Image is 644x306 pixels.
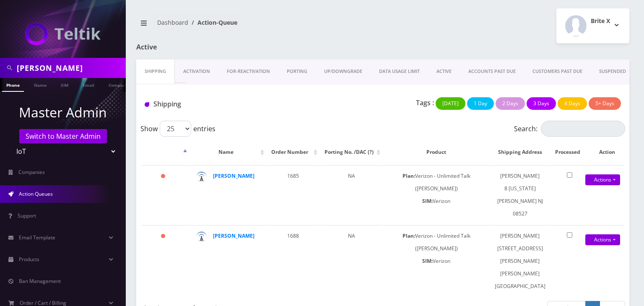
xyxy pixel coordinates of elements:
[527,97,556,110] button: 3 Days
[422,197,433,205] b: SIM:
[402,232,415,239] b: Plan:
[591,18,610,25] h2: Brite X
[383,165,490,224] td: Verizon - Unlimited Talk ([PERSON_NAME]) Verizon
[78,78,99,91] a: Email
[383,140,490,164] th: Product
[30,78,51,91] a: Name
[19,277,61,285] span: Ban Management
[514,121,625,137] label: Search:
[491,165,550,224] td: [PERSON_NAME] 8 [US_STATE] [PERSON_NAME] NJ 08527
[585,234,620,245] a: Actions
[320,225,382,297] td: NA
[19,190,53,197] span: Action Queues
[320,140,382,164] th: Porting No. /DAC (?): activate to sort column ascending
[589,97,621,110] button: 5+ Days
[591,60,634,83] a: SUSPENDED
[267,140,319,164] th: Order Number: activate to sort column ascending
[436,97,465,110] button: [DATE]
[19,234,55,241] span: Email Template
[140,121,216,137] label: Show entries
[491,225,550,297] td: [PERSON_NAME] [STREET_ADDRESS][PERSON_NAME][PERSON_NAME] [GEOGRAPHIC_DATA]
[141,140,189,164] th: : activate to sort column descending
[402,172,415,179] b: Plan:
[136,43,292,51] h1: Active
[160,121,191,137] select: Showentries
[136,14,377,38] nav: breadcrumb
[175,60,218,83] a: Activation
[188,18,237,27] li: Action-Queue
[213,232,254,239] a: [PERSON_NAME]
[19,129,107,143] a: Switch to Master Admin
[2,78,24,92] a: Phone
[558,97,587,110] button: 4 Days
[467,97,494,110] button: 1 Day
[57,78,73,91] a: SIM
[145,102,149,107] img: Shipping
[585,174,620,185] a: Actions
[104,78,132,91] a: Company
[267,165,319,224] td: 1685
[278,60,316,83] a: PORTING
[422,257,433,265] b: SIM:
[460,60,524,83] a: ACCOUNTS PAST DUE
[556,8,629,43] button: Brite X
[316,60,371,83] a: UP/DOWNGRADE
[157,18,188,26] a: Dashboard
[383,225,490,297] td: Verizon - Unlimited Talk ([PERSON_NAME]) Verizon
[19,256,39,263] span: Products
[416,98,434,108] p: Tags :
[18,169,45,176] span: Companies
[218,60,278,83] a: FOR-REActivation
[267,225,319,297] td: 1688
[18,212,36,219] span: Support
[551,140,589,164] th: Processed: activate to sort column ascending
[491,140,550,164] th: Shipping Address
[25,23,101,45] img: Teltik Production
[17,60,124,76] input: Search in Company
[320,165,382,224] td: NA
[496,97,525,110] button: 2 Days
[136,60,175,83] a: Shipping
[589,140,624,164] th: Action
[524,60,591,83] a: CUSTOMERS PAST DUE
[213,172,254,179] a: [PERSON_NAME]
[190,140,266,164] th: Name: activate to sort column ascending
[428,60,460,83] a: ACTIVE
[371,60,428,83] a: DATA USAGE LIMIT
[145,100,295,108] h1: Shipping
[541,121,625,137] input: Search:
